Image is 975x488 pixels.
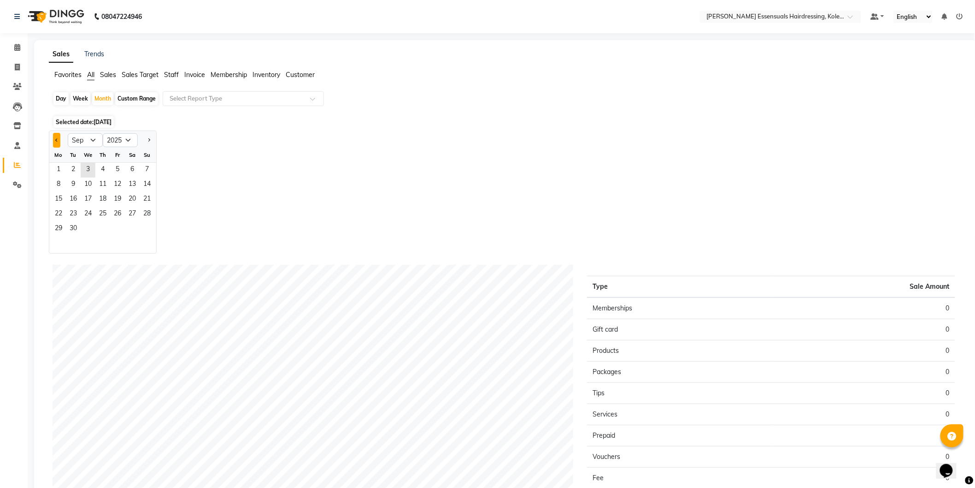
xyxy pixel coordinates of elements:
[51,192,66,207] div: Monday, September 15, 2025
[95,148,110,162] div: Th
[140,192,154,207] span: 21
[771,362,955,383] td: 0
[771,383,955,404] td: 0
[81,192,95,207] span: 17
[140,207,154,222] div: Sunday, September 28, 2025
[92,92,113,105] div: Month
[103,133,138,147] select: Select year
[95,163,110,178] div: Thursday, September 4, 2025
[587,362,771,383] td: Packages
[110,178,125,192] div: Friday, September 12, 2025
[125,178,140,192] div: Saturday, September 13, 2025
[125,163,140,178] div: Saturday, September 6, 2025
[51,222,66,237] span: 29
[587,425,771,446] td: Prepaid
[53,92,69,105] div: Day
[771,319,955,340] td: 0
[125,163,140,178] span: 6
[51,207,66,222] span: 22
[140,192,154,207] div: Sunday, September 21, 2025
[587,319,771,340] td: Gift card
[125,192,140,207] span: 20
[49,46,73,63] a: Sales
[140,163,154,178] span: 7
[87,71,94,79] span: All
[81,148,95,162] div: We
[164,71,179,79] span: Staff
[95,207,110,222] div: Thursday, September 25, 2025
[66,207,81,222] span: 23
[81,207,95,222] div: Wednesday, September 24, 2025
[81,207,95,222] span: 24
[51,148,66,162] div: Mo
[100,71,116,79] span: Sales
[110,178,125,192] span: 12
[125,178,140,192] span: 13
[587,446,771,468] td: Vouchers
[184,71,205,79] span: Invoice
[286,71,315,79] span: Customer
[66,192,81,207] div: Tuesday, September 16, 2025
[66,178,81,192] span: 9
[125,148,140,162] div: Sa
[95,163,110,178] span: 4
[211,71,247,79] span: Membership
[51,163,66,178] div: Monday, September 1, 2025
[51,178,66,192] span: 8
[81,178,95,192] span: 10
[66,207,81,222] div: Tuesday, September 23, 2025
[110,148,125,162] div: Fr
[54,71,82,79] span: Favorites
[66,192,81,207] span: 16
[95,192,110,207] div: Thursday, September 18, 2025
[81,163,95,178] div: Wednesday, September 3, 2025
[771,446,955,468] td: 0
[125,207,140,222] span: 27
[66,222,81,237] span: 30
[125,207,140,222] div: Saturday, September 27, 2025
[51,207,66,222] div: Monday, September 22, 2025
[140,163,154,178] div: Sunday, September 7, 2025
[125,192,140,207] div: Saturday, September 20, 2025
[68,133,103,147] select: Select month
[81,178,95,192] div: Wednesday, September 10, 2025
[771,425,955,446] td: 0
[140,178,154,192] div: Sunday, September 14, 2025
[110,207,125,222] div: Friday, September 26, 2025
[110,207,125,222] span: 26
[84,50,104,58] a: Trends
[51,178,66,192] div: Monday, September 8, 2025
[66,163,81,178] div: Tuesday, September 2, 2025
[94,119,112,125] span: [DATE]
[110,192,125,207] div: Friday, September 19, 2025
[771,404,955,425] td: 0
[66,222,81,237] div: Tuesday, September 30, 2025
[587,276,771,298] th: Type
[95,192,110,207] span: 18
[253,71,280,79] span: Inventory
[53,133,60,148] button: Previous month
[81,192,95,207] div: Wednesday, September 17, 2025
[122,71,159,79] span: Sales Target
[51,192,66,207] span: 15
[81,163,95,178] span: 3
[115,92,158,105] div: Custom Range
[771,276,955,298] th: Sale Amount
[95,207,110,222] span: 25
[587,404,771,425] td: Services
[95,178,110,192] div: Thursday, September 11, 2025
[66,163,81,178] span: 2
[145,133,153,148] button: Next month
[70,92,90,105] div: Week
[66,148,81,162] div: Tu
[95,178,110,192] span: 11
[110,163,125,178] div: Friday, September 5, 2025
[140,207,154,222] span: 28
[51,163,66,178] span: 1
[771,340,955,362] td: 0
[66,178,81,192] div: Tuesday, September 9, 2025
[587,340,771,362] td: Products
[23,4,87,30] img: logo
[140,148,154,162] div: Su
[110,192,125,207] span: 19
